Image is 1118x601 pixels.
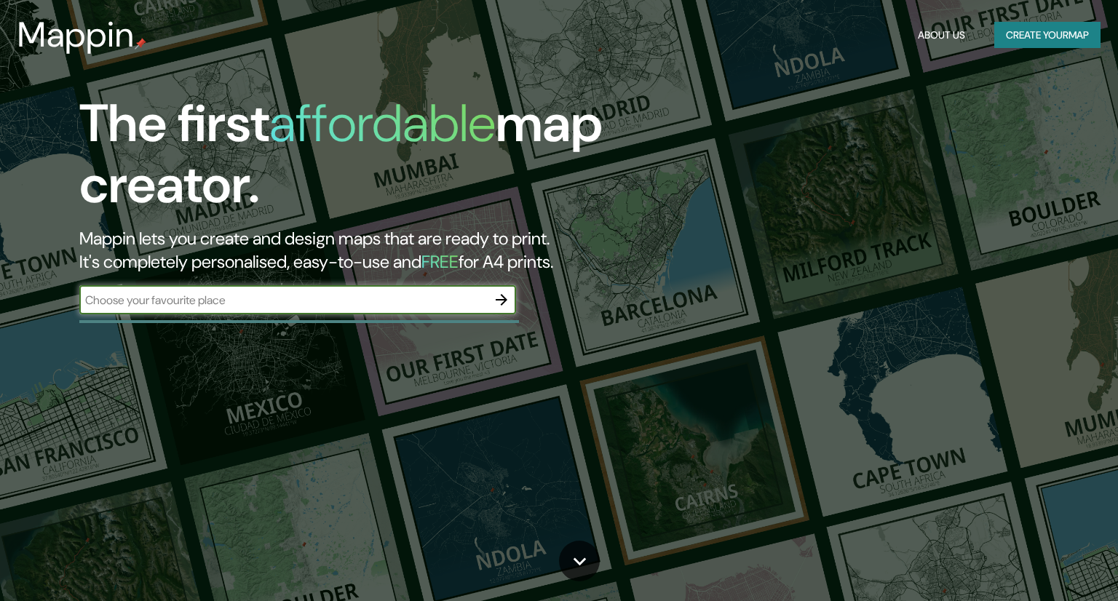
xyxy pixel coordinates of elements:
[269,89,496,157] h1: affordable
[994,22,1101,49] button: Create yourmap
[79,292,487,309] input: Choose your favourite place
[17,15,135,55] h3: Mappin
[421,250,459,273] h5: FREE
[79,93,638,227] h1: The first map creator.
[135,38,146,49] img: mappin-pin
[912,22,971,49] button: About Us
[79,227,638,274] h2: Mappin lets you create and design maps that are ready to print. It's completely personalised, eas...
